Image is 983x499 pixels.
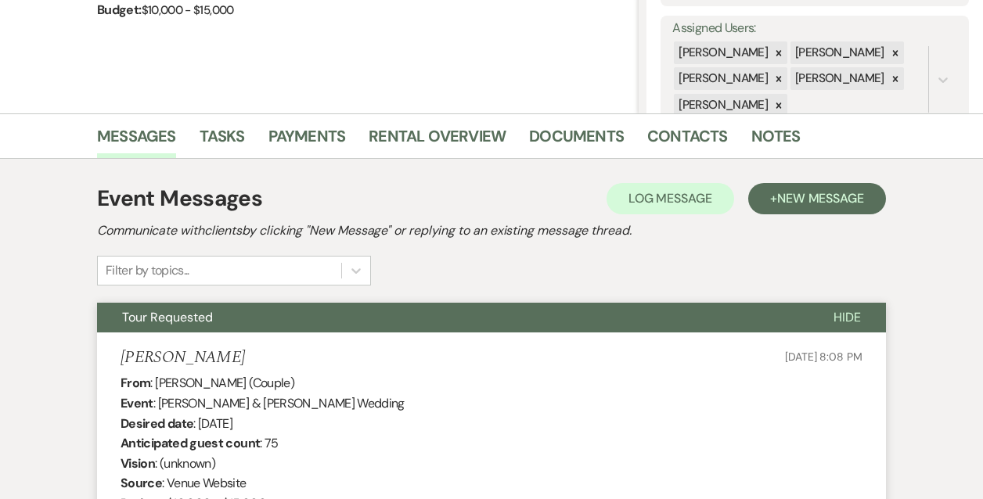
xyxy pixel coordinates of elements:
[97,124,176,158] a: Messages
[97,221,886,240] h2: Communicate with clients by clicking "New Message" or replying to an existing message thread.
[121,375,150,391] b: From
[142,2,234,18] span: $10,000 - $15,000
[121,415,193,432] b: Desired date
[121,455,155,472] b: Vision
[751,124,801,158] a: Notes
[777,190,864,206] span: New Message
[121,395,153,411] b: Event
[607,183,734,214] button: Log Message
[674,94,770,117] div: [PERSON_NAME]
[268,124,346,158] a: Payments
[97,303,808,332] button: Tour Requested
[121,435,260,451] b: Anticipated guest count
[674,41,770,64] div: [PERSON_NAME]
[748,183,886,214] button: +New Message
[200,124,245,158] a: Tasks
[834,309,861,325] span: Hide
[808,303,886,332] button: Hide
[785,350,862,364] span: [DATE] 8:08 PM
[97,182,262,215] h1: Event Messages
[628,190,712,206] span: Log Message
[647,124,728,158] a: Contacts
[121,475,162,491] b: Source
[674,67,770,90] div: [PERSON_NAME]
[790,41,887,64] div: [PERSON_NAME]
[672,17,957,40] label: Assigned Users:
[97,2,142,18] span: Budget:
[529,124,624,158] a: Documents
[790,67,887,90] div: [PERSON_NAME]
[369,124,506,158] a: Rental Overview
[122,309,213,325] span: Tour Requested
[121,348,245,368] h5: [PERSON_NAME]
[106,261,189,280] div: Filter by topics...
